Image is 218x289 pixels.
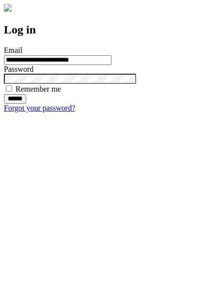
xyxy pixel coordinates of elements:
[4,23,214,36] h2: Log in
[4,65,33,73] label: Password
[4,104,75,112] a: Forgot your password?
[16,85,61,93] label: Remember me
[4,46,22,54] label: Email
[4,4,12,12] img: logo-4e3dc11c47720685a147b03b5a06dd966a58ff35d612b21f08c02c0306f2b779.png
